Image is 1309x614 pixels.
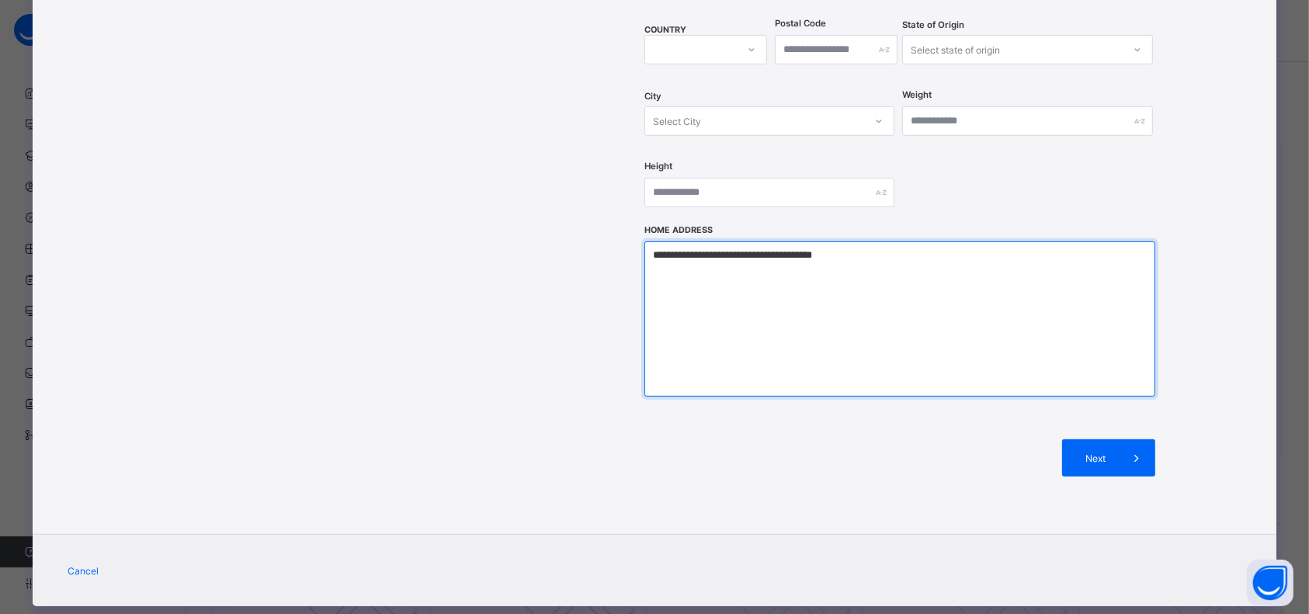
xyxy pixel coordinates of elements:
span: State of Origin [902,19,964,30]
div: Select City [653,106,701,136]
span: COUNTRY [644,25,686,35]
label: Weight [902,89,932,100]
span: Next [1074,453,1118,464]
button: Open asap [1247,560,1293,606]
label: Height [644,161,672,172]
span: City [644,91,661,102]
span: Cancel [68,565,99,577]
label: Postal Code [775,18,826,29]
div: Select state of origin [911,35,1000,64]
label: Home Address [644,225,713,235]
